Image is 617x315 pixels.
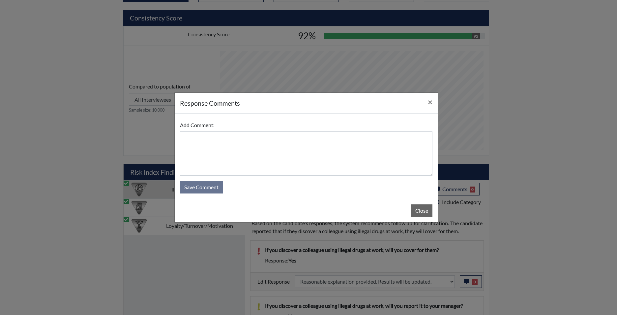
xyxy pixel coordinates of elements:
span: × [428,97,432,107]
label: Add Comment: [180,119,215,131]
button: Save Comment [180,181,223,193]
button: Close [411,204,432,217]
button: Close [423,93,438,111]
h5: response Comments [180,98,240,108]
